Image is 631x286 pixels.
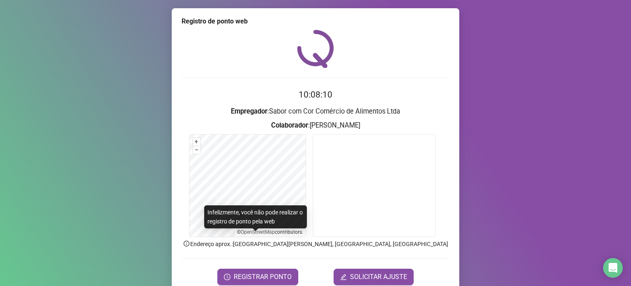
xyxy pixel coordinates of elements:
[299,90,332,100] time: 10:08:10
[297,30,334,68] img: QRPoint
[182,106,449,117] h3: : Sabor com Cor Comércio de Alimentos Ltda
[193,138,200,146] button: +
[182,16,449,26] div: Registro de ponto web
[340,274,347,280] span: edit
[193,146,200,154] button: –
[603,258,623,278] div: Open Intercom Messenger
[271,121,308,129] strong: Colaborador
[334,269,414,285] button: editSOLICITAR AJUSTE
[350,272,407,282] span: SOLICITAR AJUSTE
[224,274,230,280] span: clock-circle
[182,239,449,249] p: Endereço aprox. : [GEOGRAPHIC_DATA][PERSON_NAME], [GEOGRAPHIC_DATA], [GEOGRAPHIC_DATA]
[183,240,190,247] span: info-circle
[182,120,449,131] h3: : [PERSON_NAME]
[241,229,275,235] a: OpenStreetMap
[237,229,303,235] li: © contributors.
[217,269,298,285] button: REGISTRAR PONTO
[234,272,292,282] span: REGISTRAR PONTO
[231,107,267,115] strong: Empregador
[204,205,307,228] div: Infelizmente, você não pode realizar o registro de ponto pela web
